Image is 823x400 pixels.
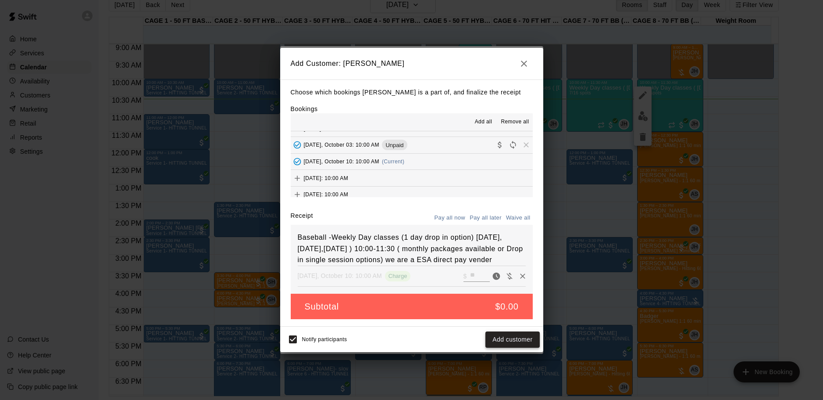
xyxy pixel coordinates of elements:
button: Add customer [485,332,539,348]
button: Add[DATE]: 10:00 AM [291,187,533,203]
span: Add [291,174,304,181]
span: Notify participants [302,337,347,343]
span: Add [291,191,304,198]
span: Add [291,125,304,131]
p: Choose which bookings [PERSON_NAME] is a part of, and finalize the receipt [291,87,533,98]
span: Collect payment [493,141,506,148]
h2: Add Customer: [PERSON_NAME] [280,48,543,79]
p: $ [463,272,467,281]
h5: $0.00 [495,301,518,313]
button: Added - Collect Payment [291,155,304,168]
label: Receipt [291,211,313,225]
h5: Subtotal [305,301,339,313]
button: Waive all [504,211,533,225]
span: Remove all [501,118,529,126]
span: (Current) [382,159,405,165]
span: Pay now [490,272,503,279]
label: Bookings [291,105,318,112]
button: Added - Collect Payment [291,138,304,151]
button: Add all [469,115,497,129]
button: Pay all now [432,211,468,225]
span: [DATE]: 10:00 AM [304,191,349,198]
span: Waive payment [503,272,516,279]
span: Reschedule [506,141,520,148]
button: Added - Collect Payment[DATE], October 03: 10:00 AMUnpaidCollect paymentRescheduleRemove [291,137,533,153]
span: Remove [520,141,533,148]
h6: Baseball -Weekly Day classes (1 day drop in option) [DATE],[DATE],[DATE] ) 10:00-11:30 ( monthly ... [298,232,526,266]
button: Add[DATE]: 10:00 AM [291,170,533,186]
button: Added - Collect Payment[DATE], October 10: 10:00 AM(Current) [291,154,533,170]
span: [DATE]: 10:00 AM [304,175,349,181]
p: [DATE], October 10: 10:00 AM [298,271,382,280]
button: Remove [516,270,529,283]
span: [DATE], October 03: 10:00 AM [304,142,379,148]
span: [DATE], October 10: 10:00 AM [304,159,379,165]
button: Remove all [497,115,532,129]
span: Unpaid [382,142,407,148]
span: Add all [475,118,492,126]
button: Pay all later [467,211,504,225]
